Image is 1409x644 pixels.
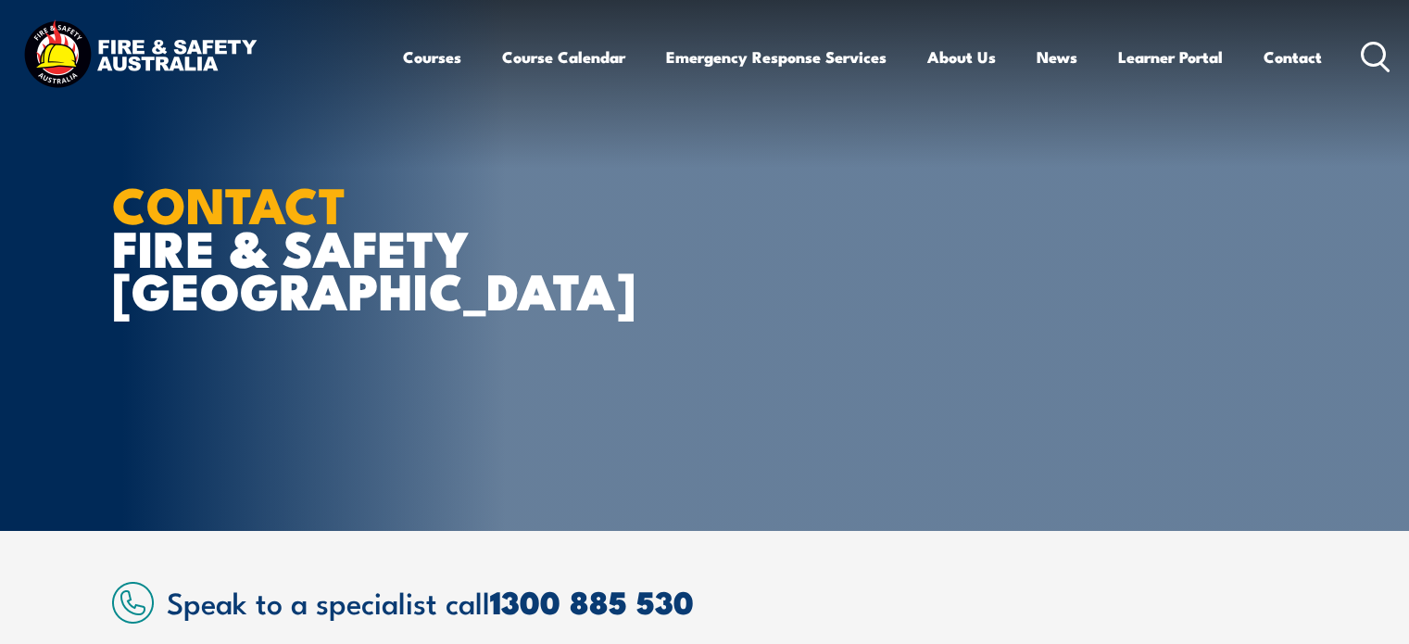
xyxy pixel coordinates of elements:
[1118,32,1223,82] a: Learner Portal
[1264,32,1322,82] a: Contact
[502,32,625,82] a: Course Calendar
[167,585,1298,618] h2: Speak to a specialist call
[490,576,694,625] a: 1300 885 530
[112,182,570,311] h1: FIRE & SAFETY [GEOGRAPHIC_DATA]
[112,164,346,241] strong: CONTACT
[927,32,996,82] a: About Us
[1037,32,1077,82] a: News
[666,32,887,82] a: Emergency Response Services
[403,32,461,82] a: Courses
